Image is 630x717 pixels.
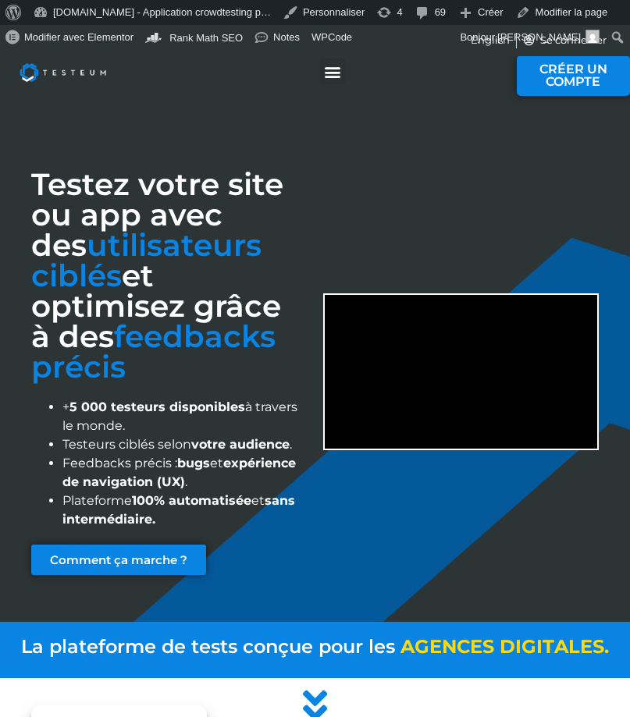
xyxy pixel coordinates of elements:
[529,63,618,88] span: CRÉER UN COMPTE
[517,55,630,96] a: CRÉER UN COMPTE
[31,318,276,385] span: feedbacks précis
[31,226,262,294] span: utilisateurs ciblés
[62,398,308,435] li: + à travers le monde.
[31,545,206,575] a: Comment ça marche ?
[62,492,308,529] li: Plateforme et
[62,454,308,492] li: Feedbacks précis : et .
[169,32,243,44] span: Rank Math SEO
[132,493,251,508] strong: 100% automatisée
[8,636,622,658] a: La plateforme de tests conçue pour les agencesdigitales.
[454,25,606,50] a: Bonjour,
[191,437,290,452] strong: votre audience
[140,25,249,50] a: Tableau de bord Rank Math
[62,456,296,489] strong: expérience de navigation (UX)
[249,25,306,50] a: Notes
[24,31,133,43] span: Modifier avec Elementor
[21,635,395,658] span: La plateforme de tests conçue pour les
[50,554,187,566] span: Comment ça marche ?
[497,31,581,43] span: [PERSON_NAME]
[8,51,118,94] img: Testeum Logo - Application crowdtesting platform
[306,25,358,50] a: WPCode
[177,456,210,470] strong: bugs
[69,399,245,414] strong: 5 000 testeurs disponibles
[62,493,295,527] strong: sans intermédiaire.
[31,169,308,382] h1: Testez votre site ou app avec des et optimisez grâce à des
[325,295,598,449] iframe: YouTube video player
[62,435,308,454] li: Testeurs ciblés selon .
[319,59,345,84] div: Permuter le menu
